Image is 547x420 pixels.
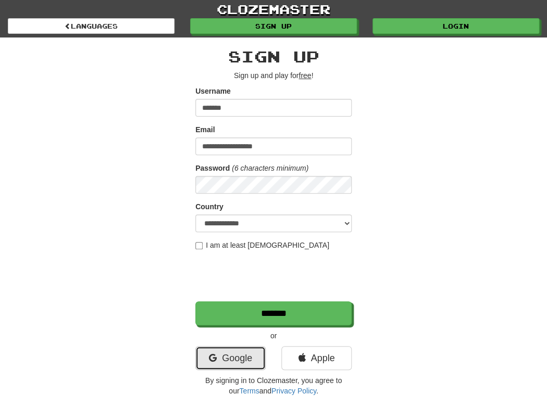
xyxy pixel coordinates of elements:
p: By signing in to Clozemaster, you agree to our and . [195,375,352,396]
label: I am at least [DEMOGRAPHIC_DATA] [195,240,329,250]
p: or [195,330,352,341]
a: Login [372,18,539,34]
a: Google [195,346,266,370]
u: free [299,71,311,80]
label: Country [195,201,223,212]
a: Privacy Policy [271,387,316,395]
label: Username [195,86,231,96]
a: Apple [281,346,352,370]
label: Email [195,124,215,135]
label: Password [195,163,230,173]
a: Terms [239,387,259,395]
a: Languages [8,18,175,34]
input: I am at least [DEMOGRAPHIC_DATA] [195,242,203,249]
iframe: reCAPTCHA [195,256,354,296]
em: (6 characters minimum) [232,164,308,172]
h2: Sign up [195,48,352,65]
a: Sign up [190,18,357,34]
p: Sign up and play for ! [195,70,352,81]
